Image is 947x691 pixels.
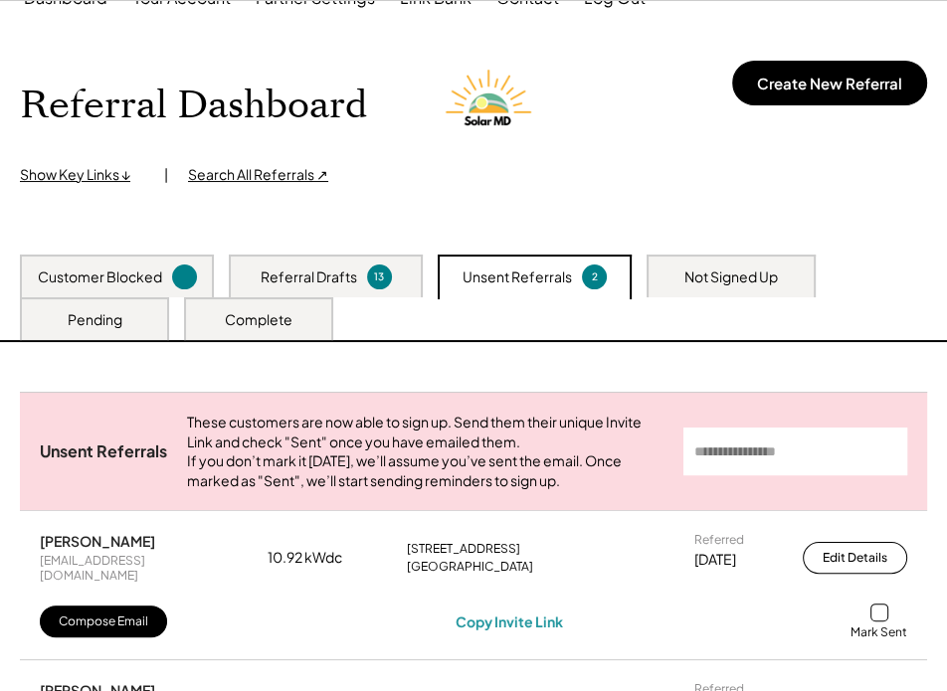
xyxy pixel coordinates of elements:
div: [DATE] [694,550,736,570]
button: Edit Details [803,542,907,574]
div: Unsent Referrals [40,441,167,462]
div: 10.92 kWdc [268,548,367,568]
div: [EMAIL_ADDRESS][DOMAIN_NAME] [40,553,229,584]
div: Not Signed Up [684,267,778,287]
div: [PERSON_NAME] [40,532,155,550]
button: Create New Referral [732,61,927,105]
div: These customers are now able to sign up. Send them their unique Invite Link and check "Sent" once... [187,413,663,490]
div: 2 [585,269,604,284]
img: Solar%20MD%20LOgo.png [437,51,546,160]
div: Referral Drafts [261,267,357,287]
button: Compose Email [40,605,167,637]
div: Customer Blocked [38,267,162,287]
div: Copy Invite Link [456,612,563,630]
div: Referred [694,532,744,548]
div: 13 [370,269,389,284]
div: Pending [68,310,122,330]
div: [STREET_ADDRESS] [407,541,520,557]
div: Search All Referrals ↗ [188,165,328,185]
div: Mark Sent [851,624,907,640]
div: Show Key Links ↓ [20,165,144,185]
div: | [164,165,168,185]
div: Complete [225,310,292,330]
div: [GEOGRAPHIC_DATA] [407,559,533,575]
h1: Referral Dashboard [20,83,367,129]
div: Unsent Referrals [463,267,572,287]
